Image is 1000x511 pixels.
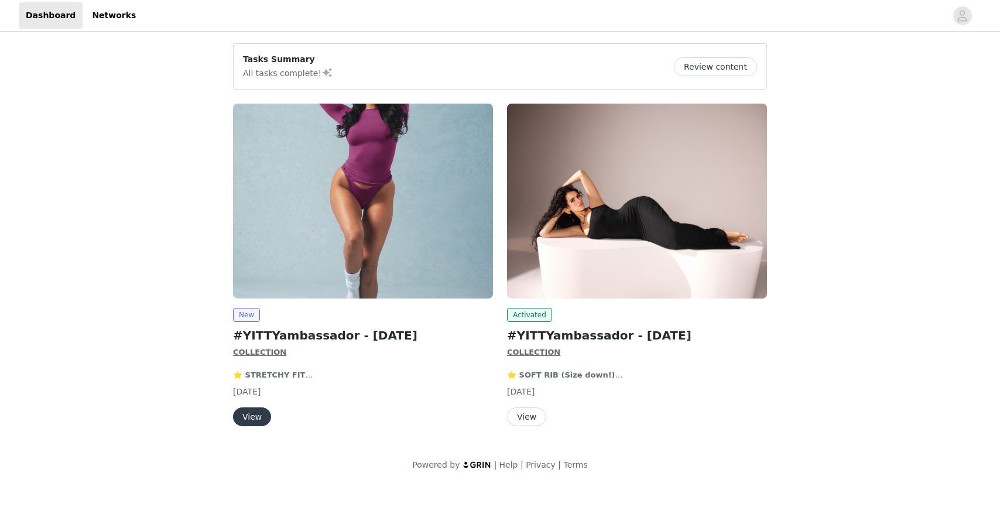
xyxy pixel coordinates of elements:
[674,57,757,76] button: Review content
[507,413,546,421] a: View
[499,460,518,469] a: Help
[233,348,286,356] strong: COLLECTION
[412,460,460,469] span: Powered by
[520,460,523,469] span: |
[233,104,493,299] img: YITTY
[507,387,535,396] span: [DATE]
[243,53,333,66] p: Tasks Summary
[507,407,546,426] button: View
[19,2,83,29] a: Dashboard
[563,460,587,469] a: Terms
[233,308,260,322] span: New
[233,407,271,426] button: View
[526,460,556,469] a: Privacy
[957,6,968,25] div: avatar
[233,387,261,396] span: [DATE]
[507,348,560,356] strong: COLLECTION
[558,460,561,469] span: |
[507,104,767,299] img: YITTY
[243,66,333,80] p: All tasks complete!
[233,327,493,344] h2: #YITTYambassador - [DATE]
[463,461,492,468] img: logo
[507,371,623,379] strong: ⭐️ SOFT RIB (Size down!)
[494,460,497,469] span: |
[85,2,143,29] a: Networks
[233,413,271,421] a: View
[507,308,552,322] span: Activated
[507,327,767,344] h2: #YITTYambassador - [DATE]
[233,371,313,379] strong: ⭐️ STRETCHY FIT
